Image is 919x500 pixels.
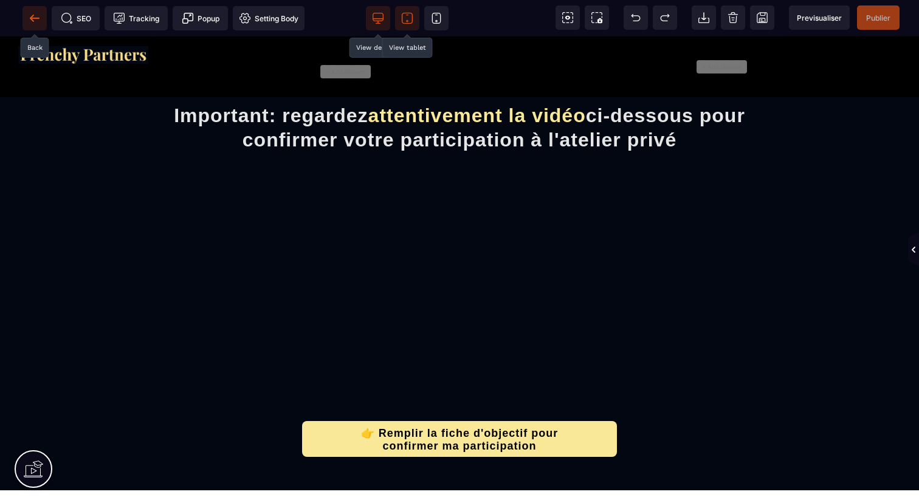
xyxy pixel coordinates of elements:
h1: Important: regardez ci-dessous pour confirmer votre participation à l'atelier privé [140,61,779,122]
span: Preview [789,5,850,30]
span: Popup [182,12,219,24]
span: View components [556,5,580,30]
span: Tracking [113,12,159,24]
img: f2a3730b544469f405c58ab4be6274e8_Capture_d%E2%80%99e%CC%81cran_2025-09-01_a%CC%80_20.57.27.png [18,10,148,27]
span: Screenshot [585,5,609,30]
span: Publier [866,13,890,22]
span: Previsualiser [797,13,842,22]
span: SEO [61,12,91,24]
button: 👉 Remplir la fiche d'objectif pour confirmer ma participation [302,385,618,420]
span: Setting Body [239,12,298,24]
